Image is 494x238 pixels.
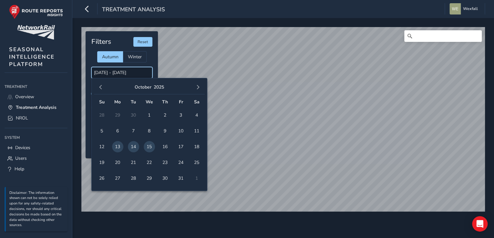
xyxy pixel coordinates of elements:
[15,155,27,161] span: Users
[97,51,123,62] div: Autumn
[128,141,139,152] span: 14
[175,173,187,184] span: 31
[96,157,108,168] span: 19
[96,125,108,137] span: 5
[135,84,151,90] button: October
[112,173,123,184] span: 27
[5,164,67,174] a: Help
[128,173,139,184] span: 28
[144,157,155,168] span: 22
[5,142,67,153] a: Devices
[404,30,482,42] input: Search
[9,190,64,228] p: Disclaimer: The information shown can not be solely relied upon for any safety-related decisions,...
[16,115,28,121] span: NROL
[9,5,63,19] img: rr logo
[449,3,461,14] img: diamond-layout
[128,125,139,137] span: 7
[5,102,67,113] a: Treatment Analysis
[15,94,34,100] span: Overview
[5,133,67,142] div: System
[17,25,55,40] img: customer logo
[123,51,147,62] div: Winter
[5,91,67,102] a: Overview
[131,99,136,105] span: Tu
[463,3,478,14] span: Wexfall
[160,109,171,121] span: 2
[160,125,171,137] span: 9
[144,125,155,137] span: 8
[15,145,30,151] span: Devices
[175,125,187,137] span: 10
[128,157,139,168] span: 21
[102,54,118,60] span: Autumn
[102,5,165,14] span: Treatment Analysis
[154,84,164,90] button: 2025
[144,173,155,184] span: 29
[114,99,121,105] span: Mo
[449,3,480,14] button: Wexfall
[191,157,202,168] span: 25
[472,216,488,232] div: Open Intercom Messenger
[160,141,171,152] span: 16
[112,125,123,137] span: 6
[144,141,155,152] span: 15
[146,99,153,105] span: We
[175,141,187,152] span: 17
[96,173,108,184] span: 26
[5,153,67,164] a: Users
[99,99,105,105] span: Su
[5,113,67,123] a: NROL
[191,125,202,137] span: 11
[9,46,55,68] span: SEASONAL INTELLIGENCE PLATFORM
[112,157,123,168] span: 20
[175,157,187,168] span: 24
[96,141,108,152] span: 12
[133,37,152,47] button: Reset
[15,166,24,172] span: Help
[112,141,123,152] span: 13
[144,109,155,121] span: 1
[194,99,200,105] span: Sa
[175,109,187,121] span: 3
[162,99,168,105] span: Th
[91,38,111,46] h4: Filters
[16,104,57,110] span: Treatment Analysis
[5,82,67,91] div: Treatment
[179,99,183,105] span: Fr
[191,141,202,152] span: 18
[160,157,171,168] span: 23
[81,27,485,212] canvas: Map
[160,173,171,184] span: 30
[191,109,202,121] span: 4
[128,54,142,60] span: Winter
